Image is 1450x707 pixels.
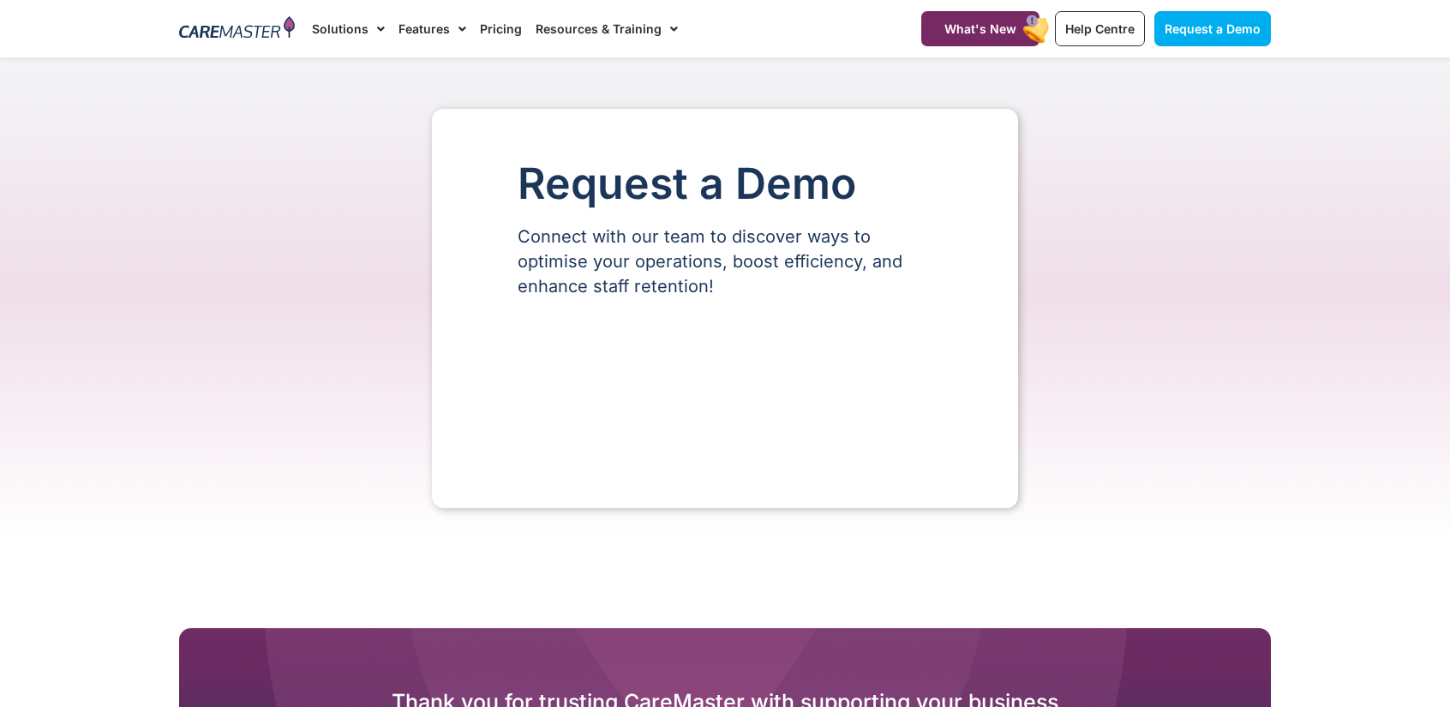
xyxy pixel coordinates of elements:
[1154,11,1271,46] a: Request a Demo
[179,16,295,42] img: CareMaster Logo
[518,225,932,299] p: Connect with our team to discover ways to optimise your operations, boost efficiency, and enhance...
[1165,21,1261,36] span: Request a Demo
[518,328,932,457] iframe: Form 0
[1065,21,1135,36] span: Help Centre
[1055,11,1145,46] a: Help Centre
[518,160,932,207] h1: Request a Demo
[944,21,1016,36] span: What's New
[921,11,1040,46] a: What's New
